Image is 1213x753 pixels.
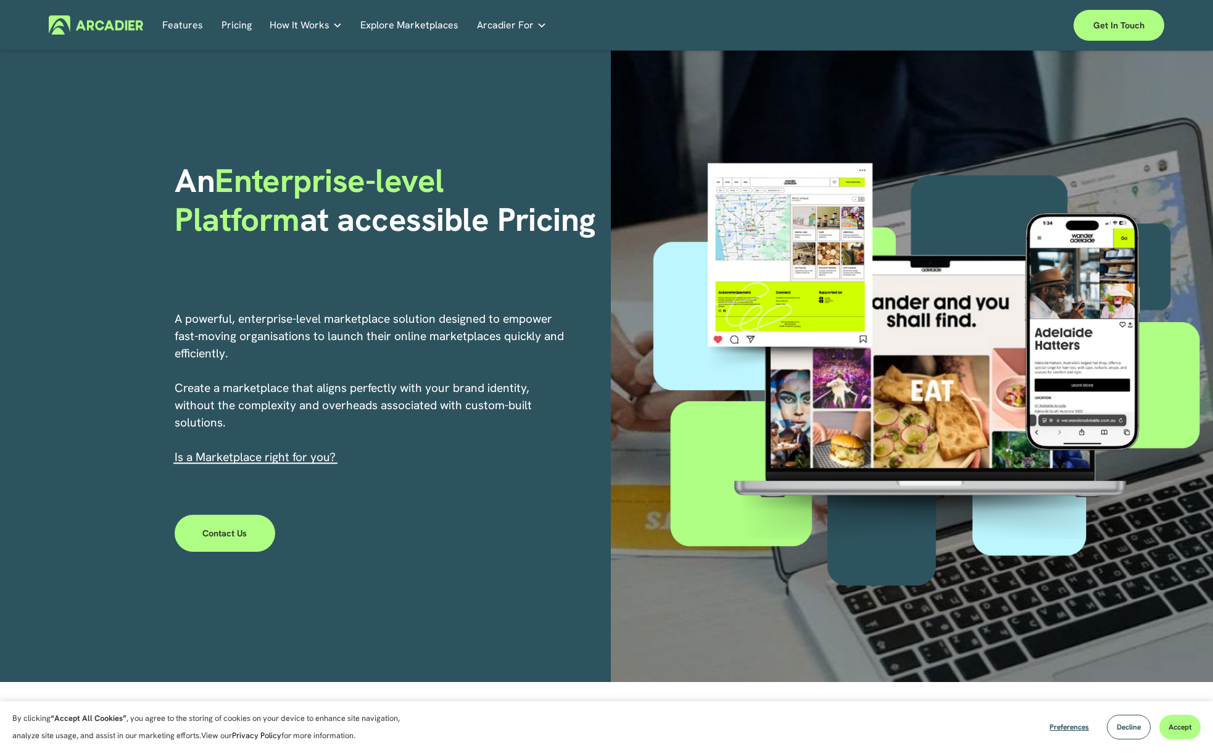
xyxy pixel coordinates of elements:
button: Preferences [1040,715,1098,739]
a: s a Marketplace right for you? [178,449,336,465]
span: Arcadier For [477,17,534,34]
span: Preferences [1049,722,1089,732]
button: Decline [1107,715,1151,739]
a: folder dropdown [270,15,342,35]
iframe: Chat Widget [1151,694,1213,753]
strong: “Accept All Cookies” [51,713,126,723]
a: Features [162,15,203,35]
p: A powerful, enterprise-level marketplace solution designed to empower fast-moving organisations t... [175,310,566,466]
span: I [175,449,336,465]
p: By clicking , you agree to the storing of cookies on your device to enhance site navigation, anal... [12,710,413,744]
h1: An at accessible Pricing [175,162,602,239]
span: How It Works [270,17,329,34]
a: Contact Us [175,515,275,552]
a: Get in touch [1074,10,1164,41]
a: Pricing [221,15,252,35]
a: Privacy Policy [232,730,281,741]
img: Arcadier [49,15,143,35]
a: Explore Marketplaces [360,15,458,35]
a: folder dropdown [477,15,547,35]
span: Enterprise-level Platform [175,159,452,240]
span: Decline [1117,722,1141,732]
